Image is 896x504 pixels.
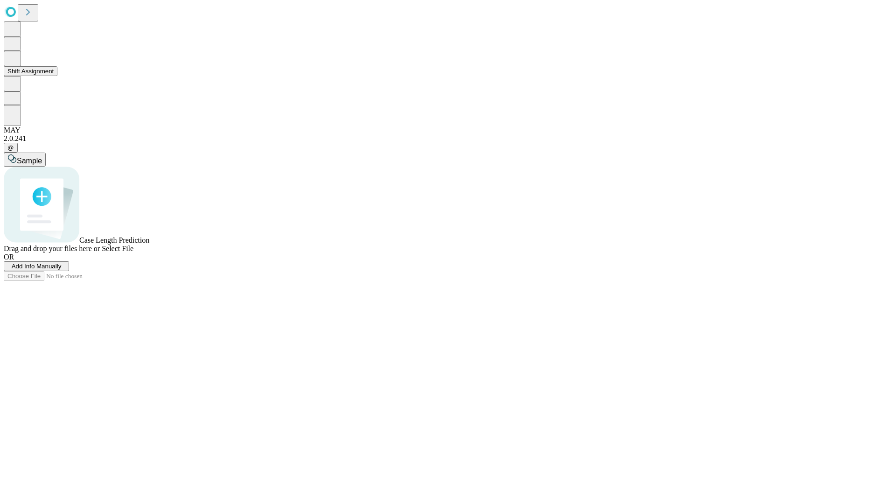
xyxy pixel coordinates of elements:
[4,66,57,76] button: Shift Assignment
[79,236,149,244] span: Case Length Prediction
[4,143,18,153] button: @
[7,144,14,151] span: @
[4,261,69,271] button: Add Info Manually
[12,263,62,270] span: Add Info Manually
[4,153,46,167] button: Sample
[4,134,892,143] div: 2.0.241
[102,245,133,252] span: Select File
[17,157,42,165] span: Sample
[4,245,100,252] span: Drag and drop your files here or
[4,126,892,134] div: MAY
[4,253,14,261] span: OR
